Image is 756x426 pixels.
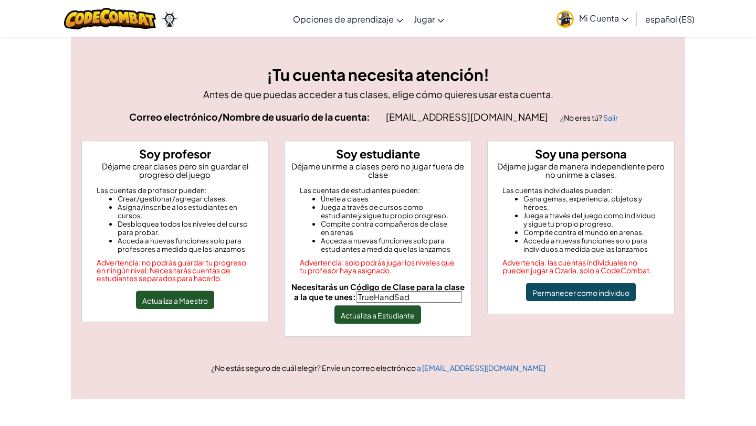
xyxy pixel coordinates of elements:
[291,161,464,179] font: Déjame unirme a clases pero no jugar fuera de clase
[142,296,208,305] font: Actualiza a Maestro
[211,363,416,372] font: ¿No estás seguro de cuál elegir? Envíe un correo electrónico
[414,14,435,25] font: Jugar
[321,236,450,253] font: Acceda a nuevas funciones solo para estudiantes a medida que las lanzamos
[102,161,248,179] font: Déjame crear clases pero sin guardar el progreso del juego
[579,13,619,24] font: Mi Cuenta
[502,258,652,275] font: Advertencia: las cuentas individuales no pueden jugar a Ozaria, solo a CodeCombat.
[300,186,420,195] font: Las cuentas de estudiantes pueden:
[267,65,489,84] font: ¡Tu cuenta necesita atención!
[321,203,448,220] font: Juega a través de cursos como estudiante y sigue tu propio progreso.
[139,146,211,161] font: Soy profesor
[118,219,248,237] font: Desbloquea todos los niveles del curso para probar.
[300,258,455,275] font: Advertencia: solo podrás jugar los niveles que tu profesor haya asignado.
[523,228,644,237] font: Compite contra el mundo en arenas.
[97,186,207,195] font: Las cuentas de profesor pueden:
[645,14,695,25] font: español (ES)
[161,11,178,27] img: Ozaria
[334,305,421,324] button: Actualiza a Estudiante
[291,282,465,302] font: Necesitarás un Código de Clase para la clase a la que te unes:
[136,291,214,309] button: Actualiza a Maestro
[556,10,574,28] img: avatar
[497,161,665,179] font: Déjame jugar de manera independiente pero no unirme a clases.
[341,311,415,320] font: Actualiza a Estudiante
[321,219,447,237] font: Compite contra compañeros de clase en arenas
[288,5,408,33] a: Opciones de aprendizaje
[417,363,545,372] a: a [EMAIL_ADDRESS][DOMAIN_NAME]
[603,113,618,122] a: Salir
[408,5,449,33] a: Jugar
[118,203,237,220] font: Asigna/inscribe a los estudiantes en cursos.
[97,258,246,283] font: Advertencia: no podrás guardar tu progreso en ningún nivel; Necesitarás cuentas de estudiantes se...
[118,236,245,253] font: Acceda a nuevas funciones solo para profesores a medida que las lanzamos
[551,2,634,35] a: Mi Cuenta
[321,194,369,203] font: Únete a clases
[523,236,648,253] font: Acceda a nuevas funciones solo para individuos a medida que las lanzamos
[118,194,227,203] font: Crear/gestionar/agregar clases.
[523,211,656,228] font: Juega a través del juego como individuo y sigue tu propio progreso.
[502,186,613,195] font: Las cuentas individuales pueden:
[535,146,627,161] font: Soy una persona
[203,88,553,100] font: Antes de que puedas acceder a tus clases, elige cómo quieres usar esta cuenta.
[64,8,156,29] img: Logotipo de CodeCombat
[560,113,602,122] font: ¿No eres tú?
[336,146,420,161] font: Soy estudiante
[532,288,629,297] font: Permanecer como individuo
[640,5,700,33] a: español (ES)
[293,14,394,25] font: Opciones de aprendizaje
[523,194,642,211] font: Gana gemas, experiencia, objetos y héroes.
[129,111,370,123] font: Correo electrónico/Nombre de usuario de la cuenta:
[526,283,636,301] button: Permanecer como individuo
[386,111,548,123] font: [EMAIL_ADDRESS][DOMAIN_NAME]
[356,291,462,303] input: Necesitarás un Código de Clase para la clase a la que te unes:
